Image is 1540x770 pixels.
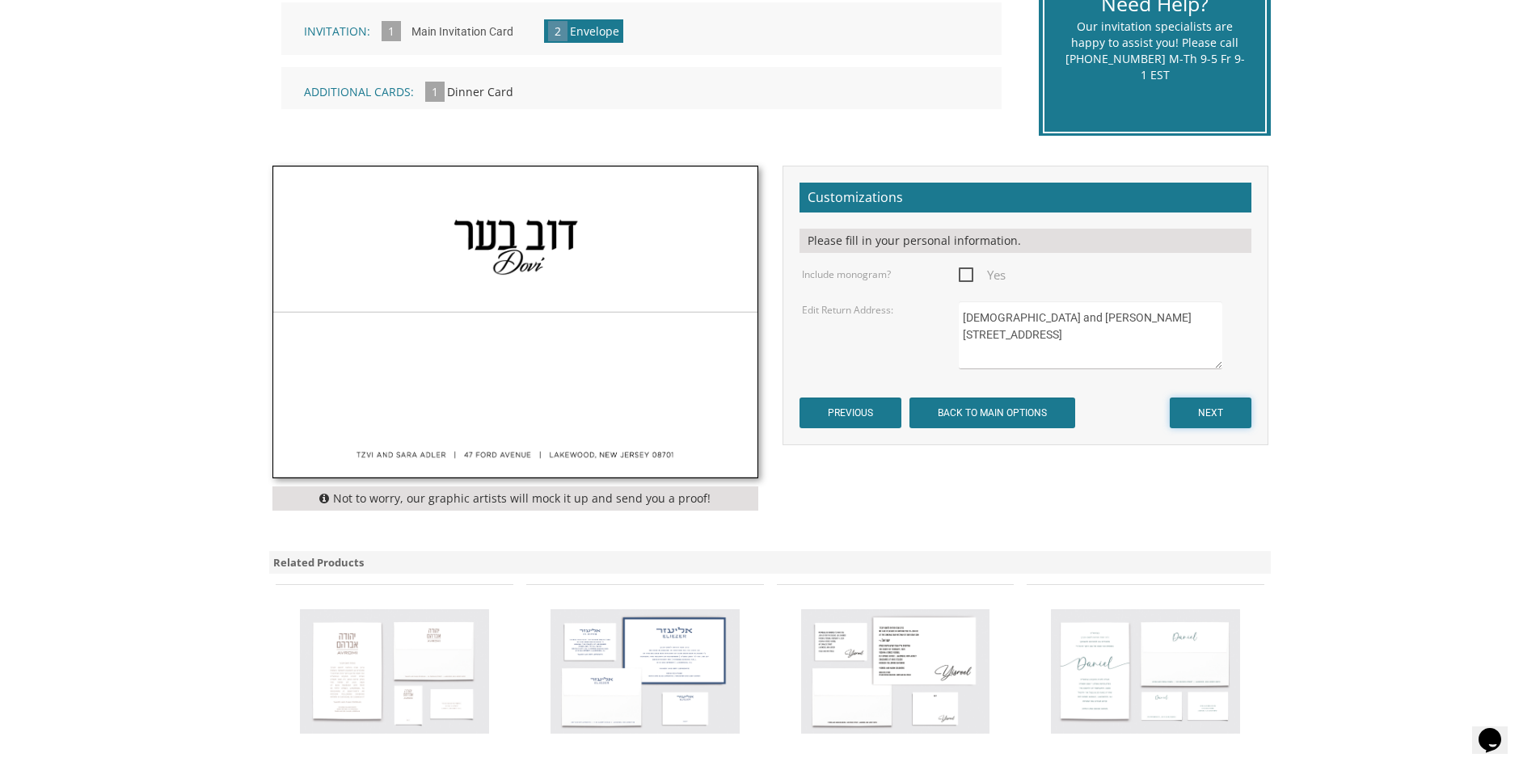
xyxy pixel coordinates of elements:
span: Invitation: [304,23,370,39]
input: BACK TO MAIN OPTIONS [909,398,1075,428]
img: Bar Mitzvah Invitation Style 7 [1051,609,1240,734]
input: PREVIOUS [800,398,901,428]
input: NEXT [1170,398,1251,428]
img: bminv-env-17.jpg [273,166,757,478]
div: Related Products [269,551,1272,574]
img: Bar Mitzvah Invitation Style 4 [551,609,740,734]
span: 1 [425,82,445,102]
img: Bar Mitzvah Invitation Style 6 [801,609,990,734]
input: Main Invitation Card [403,11,521,55]
span: 2 [548,21,567,41]
div: Please fill in your personal information. [800,229,1251,253]
div: Not to worry, our graphic artists will mock it up and send you a proof! [272,486,758,511]
textarea: [DEMOGRAPHIC_DATA] and [PERSON_NAME] [STREET_ADDRESS] [959,301,1221,369]
span: Additional Cards: [304,84,414,99]
div: Our invitation specialists are happy to assist you! Please call [PHONE_NUMBER] M-Th 9-5 Fr 9-1 EST [1065,19,1245,83]
span: Yes [959,265,1006,285]
label: Edit Return Address: [802,303,893,317]
img: Bar Mitzvah Invitation Style 3 [300,609,489,734]
span: Envelope [570,23,619,39]
h2: Customizations [800,183,1251,213]
iframe: chat widget [1472,705,1524,754]
span: Dinner Card [447,84,513,99]
label: Include monogram? [802,267,891,281]
span: 1 [382,21,401,41]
